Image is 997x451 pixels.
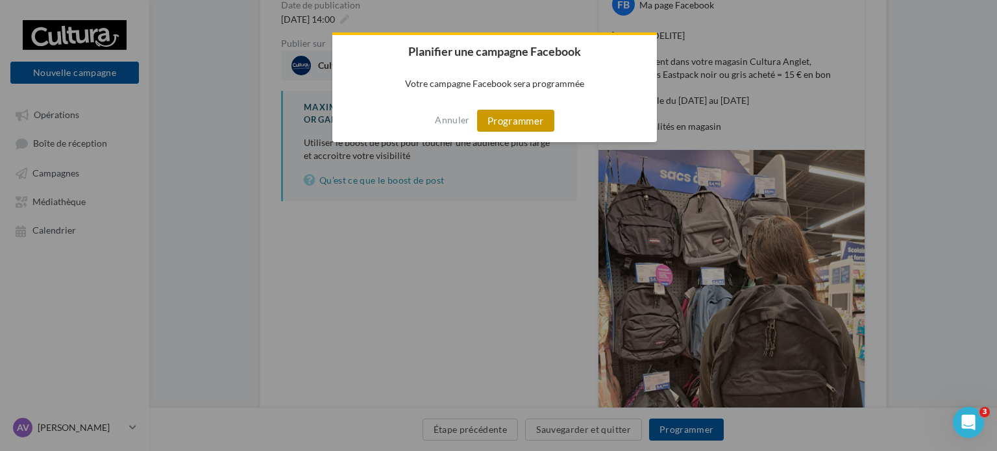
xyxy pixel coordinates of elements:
button: Programmer [477,110,554,132]
h2: Planifier une campagne Facebook [332,35,657,67]
iframe: Intercom live chat [953,407,984,438]
p: Votre campagne Facebook sera programmée [332,67,657,99]
button: Annuler [435,110,469,130]
span: 3 [979,407,990,417]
